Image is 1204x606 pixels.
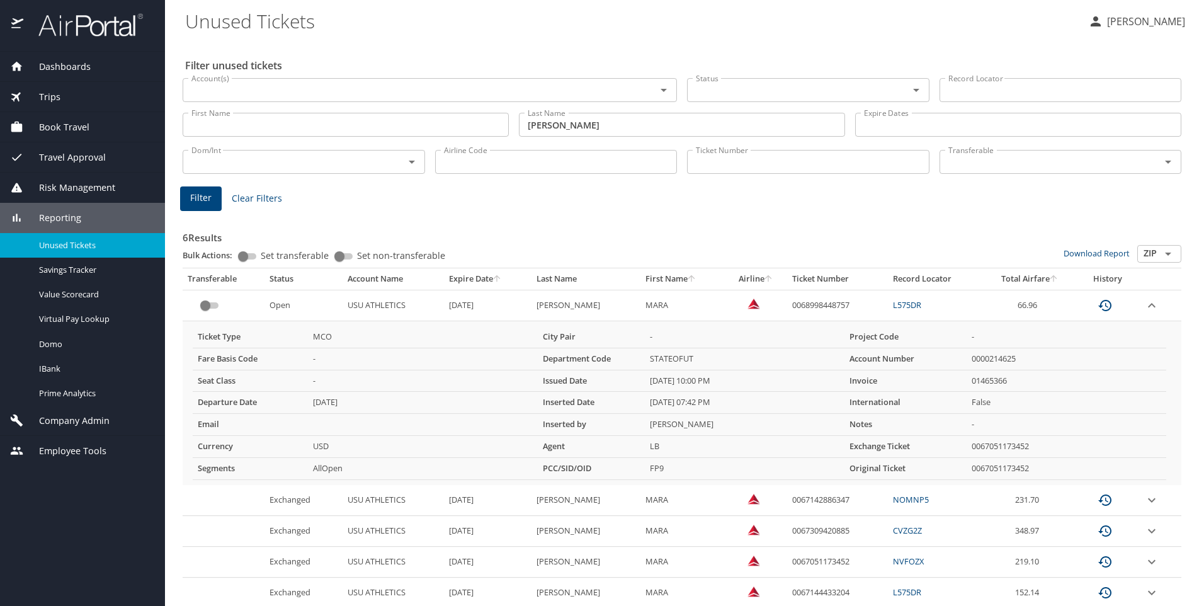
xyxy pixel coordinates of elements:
[844,392,967,414] th: International
[538,458,645,480] th: PCC/SID/OID
[39,387,150,399] span: Prime Analytics
[1103,14,1185,29] p: [PERSON_NAME]
[180,186,222,211] button: Filter
[655,81,673,99] button: Open
[23,444,106,458] span: Employee Tools
[645,370,844,392] td: [DATE] 10:00 PM
[23,151,106,164] span: Travel Approval
[538,436,645,458] th: Agent
[1144,493,1159,508] button: expand row
[308,392,538,414] td: [DATE]
[844,458,967,480] th: Original Ticket
[688,275,696,283] button: sort
[907,81,925,99] button: Open
[23,120,89,134] span: Book Travel
[888,268,983,290] th: Record Locator
[844,348,967,370] th: Account Number
[1064,248,1130,259] a: Download Report
[1144,298,1159,313] button: expand row
[747,585,760,598] img: VxQ0i4AAAAASUVORK5CYII=
[531,485,640,516] td: [PERSON_NAME]
[645,436,844,458] td: LB
[1144,554,1159,569] button: expand row
[1144,523,1159,539] button: expand row
[23,211,81,225] span: Reporting
[531,290,640,321] td: [PERSON_NAME]
[227,187,287,210] button: Clear Filters
[183,249,242,261] p: Bulk Actions:
[967,414,1166,436] td: -
[844,370,967,392] th: Invoice
[193,370,308,392] th: Seat Class
[538,370,645,392] th: Issued Date
[23,60,91,74] span: Dashboards
[967,326,1166,348] td: -
[893,525,922,536] a: CVZG2Z
[967,392,1166,414] td: False
[343,485,444,516] td: USU ATHLETICS
[747,297,760,310] img: Delta Airlines
[893,556,924,567] a: NVFOZX
[444,268,531,290] th: Expire Date
[645,326,844,348] td: -
[193,414,308,436] th: Email
[1050,275,1059,283] button: sort
[308,436,538,458] td: USD
[308,458,538,480] td: AllOpen
[640,290,725,321] td: MARA
[39,239,150,251] span: Unused Tickets
[747,554,760,567] img: Delta Airlines
[23,414,110,428] span: Company Admin
[983,516,1076,547] td: 348.97
[193,436,308,458] th: Currency
[967,436,1166,458] td: 0067051173452
[39,289,150,300] span: Value Scorecard
[343,547,444,578] td: USU ATHLETICS
[967,370,1166,392] td: 01465366
[264,290,342,321] td: Open
[193,326,308,348] th: Ticket Type
[640,268,725,290] th: First Name
[185,1,1078,40] h1: Unused Tickets
[308,348,538,370] td: -
[444,547,531,578] td: [DATE]
[264,268,342,290] th: Status
[188,273,259,285] div: Transferable
[264,516,342,547] td: Exchanged
[725,268,788,290] th: Airline
[983,290,1076,321] td: 66.96
[640,485,725,516] td: MARA
[787,268,888,290] th: Ticket Number
[193,348,308,370] th: Fare Basis Code
[747,493,760,505] img: Delta Airlines
[264,547,342,578] td: Exchanged
[343,268,444,290] th: Account Name
[640,516,725,547] td: MARA
[183,223,1181,245] h3: 6 Results
[645,348,844,370] td: STATEOFUT
[1159,245,1177,263] button: Open
[645,392,844,414] td: [DATE] 07:42 PM
[23,90,60,104] span: Trips
[308,370,538,392] td: -
[844,326,967,348] th: Project Code
[190,190,212,206] span: Filter
[357,251,445,260] span: Set non-transferable
[538,326,645,348] th: City Pair
[967,348,1166,370] td: 0000214625
[11,13,25,37] img: icon-airportal.png
[531,547,640,578] td: [PERSON_NAME]
[983,485,1076,516] td: 231.70
[531,268,640,290] th: Last Name
[493,275,502,283] button: sort
[787,516,888,547] td: 0067309420885
[343,290,444,321] td: USU ATHLETICS
[308,326,538,348] td: MCO
[787,485,888,516] td: 0067142886347
[1083,10,1190,33] button: [PERSON_NAME]
[1076,268,1139,290] th: History
[185,55,1184,76] h2: Filter unused tickets
[1144,585,1159,600] button: expand row
[193,392,308,414] th: Departure Date
[23,181,115,195] span: Risk Management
